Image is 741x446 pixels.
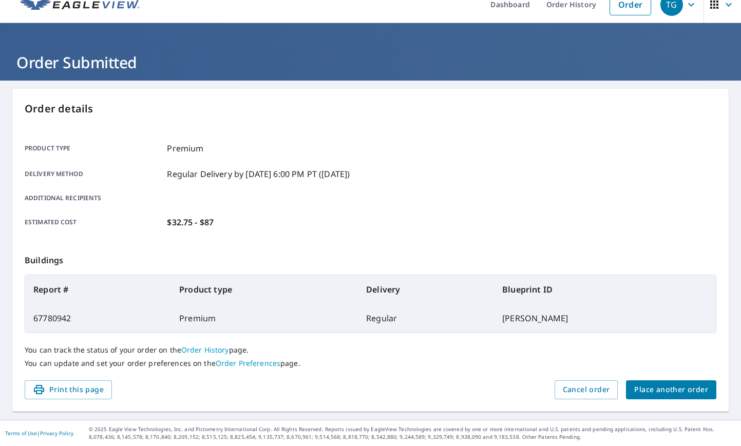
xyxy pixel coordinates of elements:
p: You can track the status of your order on the page. [25,345,716,355]
p: You can update and set your order preferences on the page. [25,359,716,368]
td: Regular [358,304,494,333]
td: 67780942 [25,304,171,333]
th: Delivery [358,275,494,304]
p: Estimated cost [25,216,163,228]
p: Product type [25,142,163,154]
span: Print this page [33,383,104,396]
p: Order details [25,101,716,117]
p: © 2025 Eagle View Technologies, Inc. and Pictometry International Corp. All Rights Reserved. Repo... [89,425,736,441]
td: Premium [171,304,358,333]
p: | [5,430,73,436]
td: [PERSON_NAME] [494,304,716,333]
button: Place another order [626,380,716,399]
a: Privacy Policy [40,430,73,437]
p: Delivery method [25,168,163,180]
th: Product type [171,275,358,304]
th: Blueprint ID [494,275,716,304]
a: Terms of Use [5,430,37,437]
h1: Order Submitted [12,52,729,73]
span: Cancel order [563,383,610,396]
p: Buildings [25,242,716,275]
p: $32.75 - $87 [167,216,214,228]
p: Premium [167,142,203,154]
button: Print this page [25,380,112,399]
span: Place another order [634,383,708,396]
a: Order Preferences [216,358,280,368]
th: Report # [25,275,171,304]
button: Cancel order [555,380,618,399]
p: Regular Delivery by [DATE] 6:00 PM PT ([DATE]) [167,168,350,180]
a: Order History [181,345,229,355]
p: Additional recipients [25,193,163,203]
